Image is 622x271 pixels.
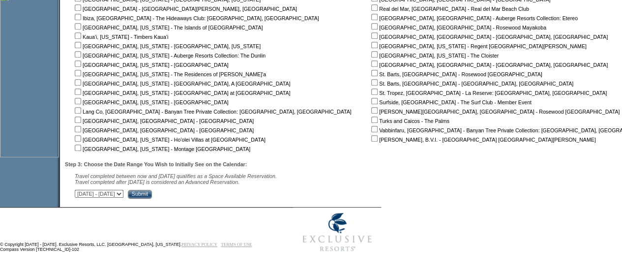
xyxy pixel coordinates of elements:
nobr: Kaua'i, [US_STATE] - Timbers Kaua'i [73,34,168,40]
nobr: St. Tropez, [GEOGRAPHIC_DATA] - La Reserve: [GEOGRAPHIC_DATA], [GEOGRAPHIC_DATA] [369,90,607,96]
nobr: [GEOGRAPHIC_DATA], [GEOGRAPHIC_DATA] - [GEOGRAPHIC_DATA] [73,118,254,124]
img: Exclusive Resorts [293,208,381,257]
nobr: Turks and Caicos - The Palms [369,118,449,124]
nobr: [GEOGRAPHIC_DATA], [US_STATE] - The Islands of [GEOGRAPHIC_DATA] [73,25,263,30]
nobr: [GEOGRAPHIC_DATA], [US_STATE] - [GEOGRAPHIC_DATA] [73,62,229,68]
nobr: [GEOGRAPHIC_DATA], [GEOGRAPHIC_DATA] - Auberge Resorts Collection: Etereo [369,15,578,21]
nobr: [GEOGRAPHIC_DATA], [US_STATE] - [GEOGRAPHIC_DATA], [US_STATE] [73,43,261,49]
a: PRIVACY POLICY [181,242,217,247]
nobr: [GEOGRAPHIC_DATA], [US_STATE] - Auberge Resorts Collection: The Dunlin [73,53,266,59]
nobr: [GEOGRAPHIC_DATA], [GEOGRAPHIC_DATA] - Rosewood Mayakoba [369,25,546,30]
nobr: Real del Mar, [GEOGRAPHIC_DATA] - Real del Mar Beach Club [369,6,529,12]
nobr: [GEOGRAPHIC_DATA], [US_STATE] - Regent [GEOGRAPHIC_DATA][PERSON_NAME] [369,43,587,49]
nobr: [PERSON_NAME], B.V.I. - [GEOGRAPHIC_DATA] [GEOGRAPHIC_DATA][PERSON_NAME] [369,137,596,143]
nobr: [GEOGRAPHIC_DATA] - [GEOGRAPHIC_DATA][PERSON_NAME], [GEOGRAPHIC_DATA] [73,6,297,12]
nobr: [GEOGRAPHIC_DATA], [US_STATE] - The Cloister [369,53,499,59]
nobr: [GEOGRAPHIC_DATA], [US_STATE] - Ho'olei Villas at [GEOGRAPHIC_DATA] [73,137,266,143]
input: Submit [128,190,152,199]
nobr: [GEOGRAPHIC_DATA], [US_STATE] - [GEOGRAPHIC_DATA], A [GEOGRAPHIC_DATA] [73,81,290,87]
a: TERMS OF USE [221,242,252,247]
nobr: [PERSON_NAME][GEOGRAPHIC_DATA], [GEOGRAPHIC_DATA] - Rosewood [GEOGRAPHIC_DATA] [369,109,620,115]
nobr: St. Barts, [GEOGRAPHIC_DATA] - [GEOGRAPHIC_DATA], [GEOGRAPHIC_DATA] [369,81,573,87]
nobr: [GEOGRAPHIC_DATA], [US_STATE] - Montage [GEOGRAPHIC_DATA] [73,146,250,152]
nobr: [GEOGRAPHIC_DATA], [GEOGRAPHIC_DATA] - [GEOGRAPHIC_DATA], [GEOGRAPHIC_DATA] [369,34,608,40]
nobr: Lang Co, [GEOGRAPHIC_DATA] - Banyan Tree Private Collection: [GEOGRAPHIC_DATA], [GEOGRAPHIC_DATA] [73,109,352,115]
nobr: [GEOGRAPHIC_DATA], [GEOGRAPHIC_DATA] - [GEOGRAPHIC_DATA], [GEOGRAPHIC_DATA] [369,62,608,68]
nobr: St. Barts, [GEOGRAPHIC_DATA] - Rosewood [GEOGRAPHIC_DATA] [369,71,542,77]
nobr: Surfside, [GEOGRAPHIC_DATA] - The Surf Club - Member Event [369,99,532,105]
b: Step 3: Choose the Date Range You Wish to Initially See on the Calendar: [65,161,247,167]
nobr: [GEOGRAPHIC_DATA], [US_STATE] - [GEOGRAPHIC_DATA] at [GEOGRAPHIC_DATA] [73,90,290,96]
nobr: Travel completed after [DATE] is considered an Advanced Reservation. [75,179,239,185]
nobr: [GEOGRAPHIC_DATA], [US_STATE] - [GEOGRAPHIC_DATA] [73,99,229,105]
span: Travel completed between now and [DATE] qualifies as a Space Available Reservation. [75,173,277,179]
nobr: [GEOGRAPHIC_DATA], [US_STATE] - The Residences of [PERSON_NAME]'a [73,71,266,77]
nobr: Ibiza, [GEOGRAPHIC_DATA] - The Hideaways Club: [GEOGRAPHIC_DATA], [GEOGRAPHIC_DATA] [73,15,319,21]
nobr: [GEOGRAPHIC_DATA], [GEOGRAPHIC_DATA] - [GEOGRAPHIC_DATA] [73,127,254,133]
